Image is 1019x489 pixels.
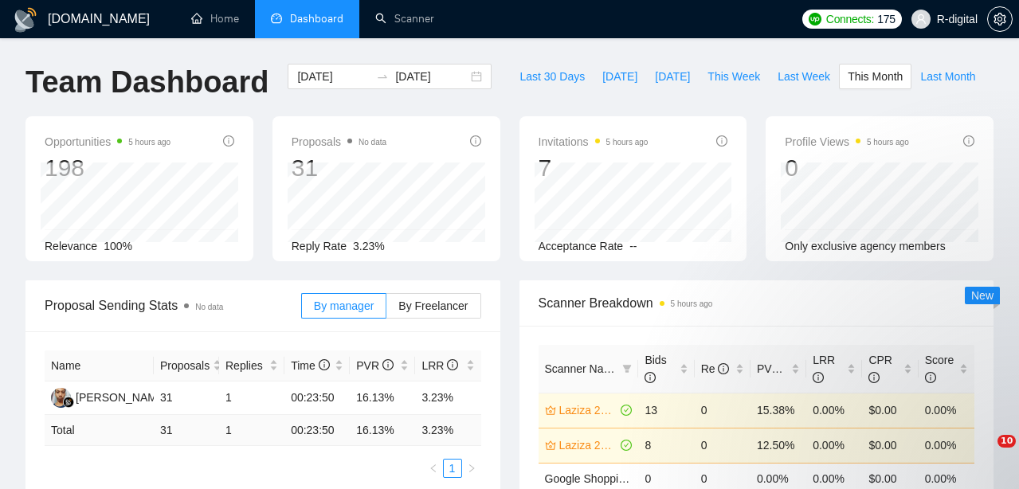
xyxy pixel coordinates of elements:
span: Proposals [292,132,386,151]
input: End date [395,68,468,85]
td: 16.13% [350,381,415,415]
th: Replies [219,350,284,381]
iframe: Intercom live chat [965,435,1003,473]
img: logo [13,7,38,33]
span: 10 [997,435,1016,448]
button: This Week [699,64,769,89]
td: Total [45,415,154,446]
div: 0 [785,153,909,183]
button: Last 30 Days [511,64,594,89]
div: 7 [539,153,649,183]
time: 5 hours ago [128,138,170,147]
span: Dashboard [290,12,343,25]
img: YA [51,388,71,408]
th: Proposals [154,350,219,381]
span: Proposal Sending Stats [45,295,301,315]
span: left [429,464,438,473]
span: info-circle [319,359,330,370]
span: Scanner Name [545,362,619,375]
h1: Team Dashboard [25,64,268,101]
span: filter [619,357,635,381]
img: gigradar-bm.png [63,397,74,408]
button: This Month [839,64,911,89]
span: Proposals [160,357,210,374]
span: Scanner Breakdown [539,293,975,313]
a: searchScanner [375,12,434,25]
span: Reply Rate [292,240,347,252]
span: Relevance [45,240,97,252]
span: PVR [356,359,394,372]
span: info-circle [223,135,234,147]
span: info-circle [447,359,458,370]
span: This Week [707,68,760,85]
td: 3.23 % [415,415,480,446]
span: setting [988,13,1012,25]
li: Next Page [462,459,481,478]
span: No data [359,138,386,147]
span: dashboard [271,13,282,24]
span: filter [622,364,632,374]
span: 100% [104,240,132,252]
span: By manager [314,299,374,312]
span: info-circle [645,372,656,383]
span: info-circle [963,135,974,147]
span: to [376,70,389,83]
span: swap-right [376,70,389,83]
span: user [915,14,927,25]
button: [DATE] [646,64,699,89]
a: setting [987,13,1013,25]
button: right [462,459,481,478]
li: 1 [443,459,462,478]
span: Profile Views [785,132,909,151]
span: By Freelancer [398,299,468,312]
span: Acceptance Rate [539,240,624,252]
span: info-circle [382,359,394,370]
th: Name [45,350,154,381]
span: This Month [848,68,903,85]
td: 00:23:50 [284,381,350,415]
td: 0 [695,393,751,428]
span: check-circle [621,440,632,451]
div: [PERSON_NAME] [76,389,167,406]
span: [DATE] [655,68,690,85]
span: Last 30 Days [519,68,585,85]
span: [DATE] [602,68,637,85]
span: info-circle [716,135,727,147]
span: -- [629,240,637,252]
span: check-circle [621,405,632,416]
span: crown [545,440,556,451]
span: Time [291,359,329,372]
time: 5 hours ago [867,138,909,147]
td: 16.13 % [350,415,415,446]
td: 8 [638,428,694,463]
span: Only exclusive agency members [785,240,946,252]
span: Opportunities [45,132,170,151]
span: New [971,289,994,302]
span: Invitations [539,132,649,151]
a: YA[PERSON_NAME] [51,390,167,403]
input: Start date [297,68,370,85]
button: left [424,459,443,478]
li: Previous Page [424,459,443,478]
span: Replies [225,357,266,374]
span: info-circle [470,135,481,147]
time: 5 hours ago [606,138,649,147]
button: Last Month [911,64,984,89]
td: 31 [154,381,219,415]
a: 1 [444,460,461,477]
td: 1 [219,381,284,415]
td: 3.23% [415,381,480,415]
span: crown [545,405,556,416]
img: upwork-logo.png [809,13,821,25]
span: Last Week [778,68,830,85]
div: 198 [45,153,170,183]
td: 1 [219,415,284,446]
div: 31 [292,153,386,183]
span: No data [195,303,223,311]
a: Laziza 2025 - [GEOGRAPHIC_DATA] [559,401,618,419]
time: 5 hours ago [671,299,713,308]
td: 0 [695,428,751,463]
button: Last Week [769,64,839,89]
button: setting [987,6,1013,32]
button: [DATE] [594,64,646,89]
